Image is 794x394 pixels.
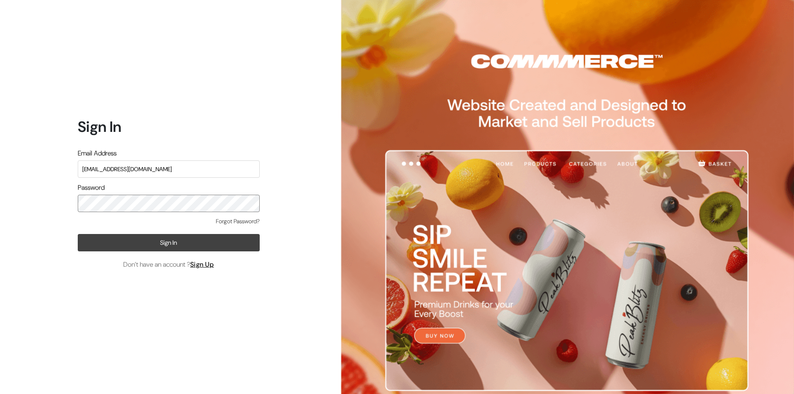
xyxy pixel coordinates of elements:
span: Don’t have an account ? [123,260,214,270]
a: Sign Up [190,260,214,269]
button: Sign In [78,234,260,251]
label: Password [78,183,105,193]
label: Email Address [78,148,117,158]
h1: Sign In [78,118,260,136]
a: Forgot Password? [216,217,260,226]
